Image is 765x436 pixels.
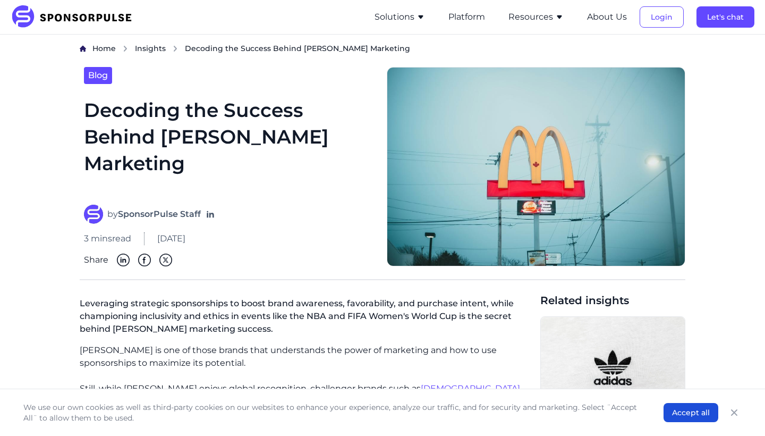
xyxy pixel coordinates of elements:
[664,403,718,422] button: Accept all
[696,12,754,22] a: Let's chat
[157,232,185,245] span: [DATE]
[117,254,130,266] img: Linkedin
[387,67,685,267] img: Photo by Erik McLean via Unsplash
[205,209,216,220] a: Follow on LinkedIn
[92,43,116,54] a: Home
[80,293,532,344] p: Leveraging strategic sponsorships to boost brand awareness, favorability, and purchase intent, wh...
[84,254,108,266] span: Share
[80,45,86,52] img: Home
[118,209,201,219] strong: SponsorPulse Staff
[640,12,684,22] a: Login
[92,44,116,53] span: Home
[375,11,425,23] button: Solutions
[541,317,685,419] img: Christian Wiediger, courtesy of Unsplash
[84,97,374,192] h1: Decoding the Success Behind [PERSON_NAME] Marketing
[448,12,485,22] a: Platform
[448,11,485,23] button: Platform
[11,5,140,29] img: SponsorPulse
[138,254,151,266] img: Facebook
[122,45,129,52] img: chevron right
[84,67,112,84] a: Blog
[696,6,754,28] button: Let's chat
[84,232,131,245] span: 3 mins read
[640,6,684,28] button: Login
[587,11,627,23] button: About Us
[185,43,410,54] span: Decoding the Success Behind [PERSON_NAME] Marketing
[80,382,532,421] p: Still, while [PERSON_NAME] enjoys global recognition, challenger brands such as are nipping at th...
[172,45,178,52] img: chevron right
[23,402,642,423] p: We use our own cookies as well as third-party cookies on our websites to enhance your experience,...
[727,405,742,420] button: Close
[508,11,564,23] button: Resources
[540,293,685,308] span: Related insights
[135,43,166,54] a: Insights
[80,344,532,370] p: [PERSON_NAME] is one of those brands that understands the power of marketing and how to use spons...
[135,44,166,53] span: Insights
[159,254,172,266] img: Twitter
[587,12,627,22] a: About Us
[107,208,201,221] span: by
[84,205,103,224] img: SponsorPulse Staff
